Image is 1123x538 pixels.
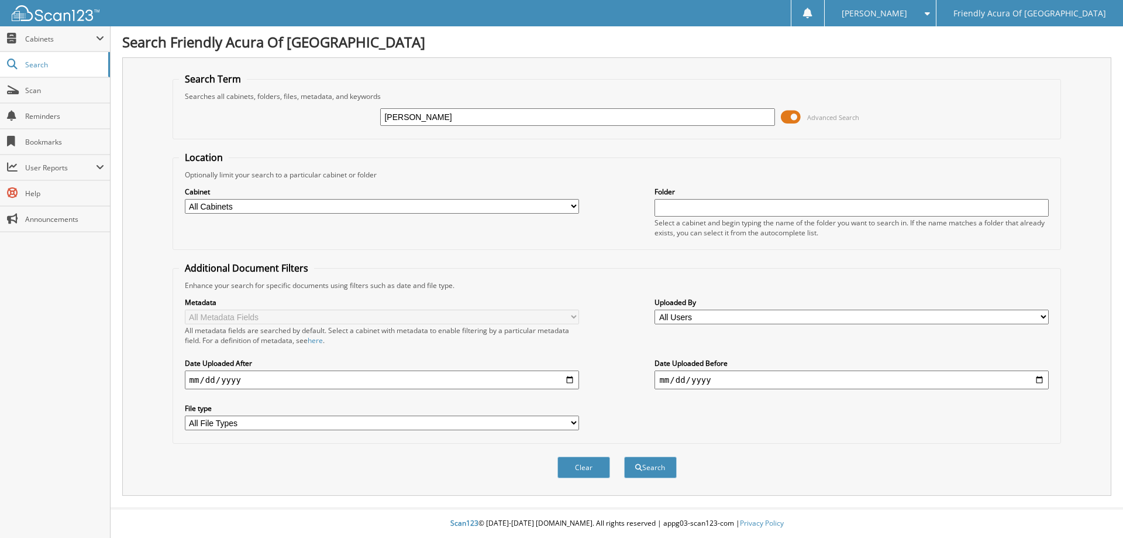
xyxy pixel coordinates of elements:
label: Folder [654,187,1049,197]
legend: Search Term [179,73,247,85]
a: Privacy Policy [740,518,784,528]
span: User Reports [25,163,96,173]
label: Uploaded By [654,297,1049,307]
input: start [185,371,579,389]
span: Search [25,60,102,70]
legend: Location [179,151,229,164]
span: Scan123 [450,518,478,528]
span: Cabinets [25,34,96,44]
span: Announcements [25,214,104,224]
span: Help [25,189,104,198]
span: Friendly Acura Of [GEOGRAPHIC_DATA] [953,10,1106,17]
div: Select a cabinet and begin typing the name of the folder you want to search in. If the name match... [654,218,1049,238]
label: Date Uploaded After [185,358,579,368]
button: Search [624,457,677,478]
div: © [DATE]-[DATE] [DOMAIN_NAME]. All rights reserved | appg03-scan123-com | [111,509,1123,538]
span: Bookmarks [25,137,104,147]
div: All metadata fields are searched by default. Select a cabinet with metadata to enable filtering b... [185,325,579,345]
img: scan123-logo-white.svg [12,5,99,21]
label: Cabinet [185,187,579,197]
iframe: Chat Widget [1065,482,1123,538]
span: [PERSON_NAME] [842,10,907,17]
input: end [654,371,1049,389]
label: Date Uploaded Before [654,358,1049,368]
h1: Search Friendly Acura Of [GEOGRAPHIC_DATA] [122,32,1111,52]
span: Scan [25,85,104,95]
span: Reminders [25,111,104,121]
a: here [308,335,323,345]
label: File type [185,403,579,413]
div: Searches all cabinets, folders, files, metadata, and keywords [179,91,1055,101]
div: Optionally limit your search to a particular cabinet or folder [179,170,1055,180]
legend: Additional Document Filters [179,262,314,275]
div: Enhance your search for specific documents using filters such as date and file type. [179,280,1055,290]
span: Advanced Search [807,113,859,122]
label: Metadata [185,297,579,307]
button: Clear [557,457,610,478]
